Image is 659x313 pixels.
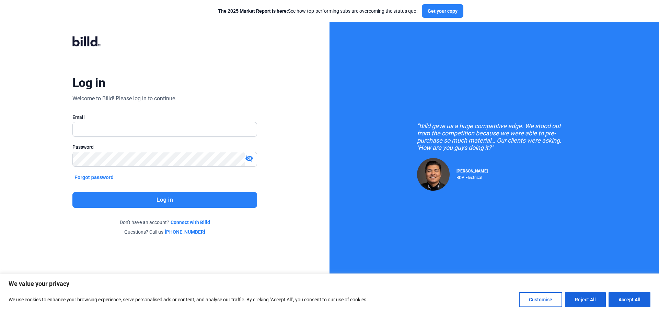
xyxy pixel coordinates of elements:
a: [PHONE_NUMBER] [165,228,205,235]
span: The 2025 Market Report is here: [218,8,288,14]
div: See how top-performing subs are overcoming the status quo. [218,8,418,14]
div: Password [72,144,257,150]
mat-icon: visibility_off [245,154,253,163]
button: Customise [519,292,562,307]
a: Connect with Billd [171,219,210,226]
img: Raul Pacheco [417,158,450,191]
button: Forgot password [72,174,116,181]
div: Questions? Call us [72,228,257,235]
p: We use cookies to enhance your browsing experience, serve personalised ads or content, and analys... [9,295,368,304]
button: Accept All [609,292,650,307]
div: Email [72,114,257,121]
div: Don't have an account? [72,219,257,226]
div: Welcome to Billd! Please log in to continue. [72,94,176,103]
span: [PERSON_NAME] [456,169,488,174]
button: Log in [72,192,257,208]
div: Log in [72,75,105,90]
div: "Billd gave us a huge competitive edge. We stood out from the competition because we were able to... [417,122,571,151]
p: We value your privacy [9,280,650,288]
button: Reject All [565,292,606,307]
button: Get your copy [422,4,463,18]
div: RDP Electrical [456,174,488,180]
